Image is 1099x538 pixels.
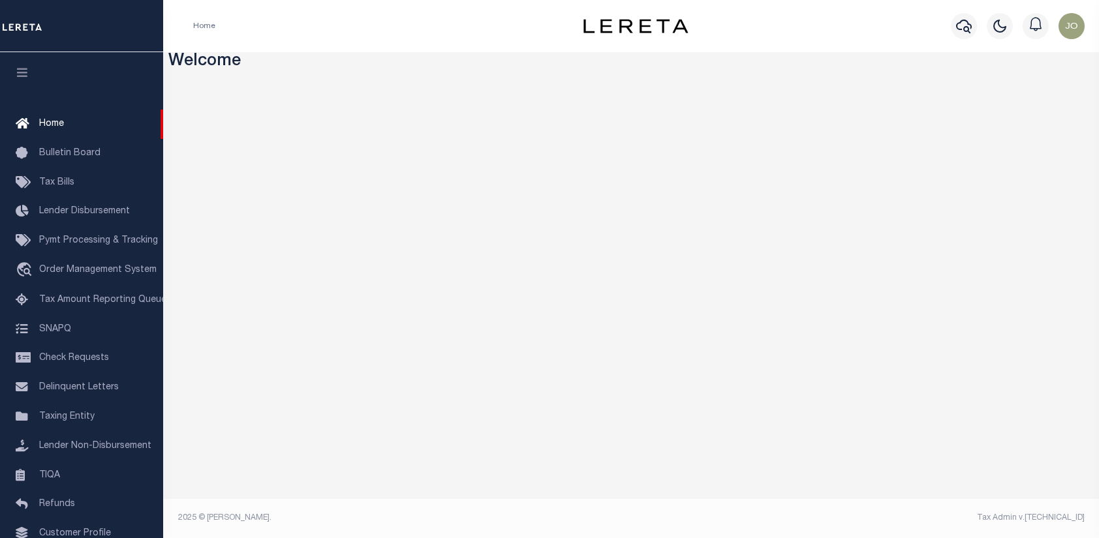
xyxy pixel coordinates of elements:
span: Home [39,119,64,128]
span: SNAPQ [39,324,71,333]
li: Home [193,20,215,32]
img: svg+xml;base64,PHN2ZyB4bWxucz0iaHR0cDovL3d3dy53My5vcmcvMjAwMC9zdmciIHBvaW50ZXItZXZlbnRzPSJub25lIi... [1059,13,1085,39]
span: Lender Disbursement [39,207,130,216]
i: travel_explore [16,262,37,279]
img: logo-dark.svg [583,19,688,33]
div: 2025 © [PERSON_NAME]. [168,512,632,524]
span: TIQA [39,470,60,479]
span: Bulletin Board [39,149,101,158]
span: Tax Amount Reporting Queue [39,295,166,305]
span: Lender Non-Disbursement [39,441,151,451]
span: Refunds [39,500,75,509]
h3: Welcome [168,52,1094,72]
span: Pymt Processing & Tracking [39,236,158,245]
div: Tax Admin v.[TECHNICAL_ID] [641,512,1085,524]
span: Delinquent Letters [39,383,119,392]
span: Tax Bills [39,178,74,187]
span: Customer Profile [39,529,111,538]
span: Check Requests [39,353,109,363]
span: Order Management System [39,265,157,275]
span: Taxing Entity [39,412,95,421]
